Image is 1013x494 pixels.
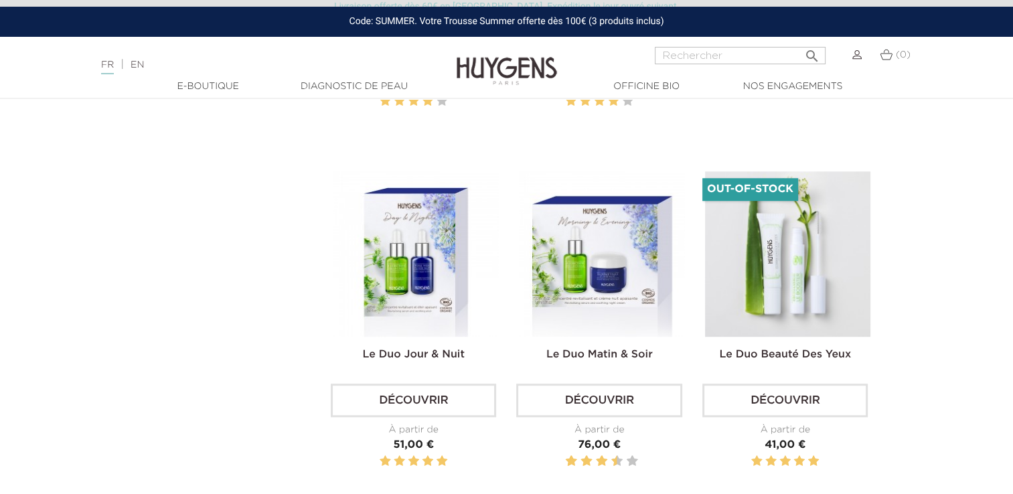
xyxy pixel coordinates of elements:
[578,440,621,450] span: 76,00 €
[702,384,868,417] a: Découvrir
[580,93,591,110] label: 2
[609,453,611,470] label: 7
[546,349,653,360] a: Le Duo Matin & Soir
[380,453,390,470] label: 1
[437,93,447,110] label: 5
[393,440,434,450] span: 51,00 €
[804,44,820,60] i: 
[287,80,421,94] a: Diagnostic de peau
[566,93,576,110] label: 1
[131,60,144,70] a: EN
[800,43,824,61] button: 
[408,453,419,470] label: 3
[794,453,805,470] label: 4
[702,178,798,201] li: Out-of-Stock
[719,349,851,360] a: Le Duo Beauté des Yeux
[622,93,633,110] label: 5
[437,453,447,470] label: 5
[363,349,465,360] a: Le Duo Jour & Nuit
[705,171,870,337] img: Le Duo Regard de Biche
[580,80,714,94] a: Officine Bio
[726,80,860,94] a: Nos engagements
[614,453,621,470] label: 8
[583,453,590,470] label: 4
[94,57,412,73] div: |
[808,453,819,470] label: 5
[655,47,826,64] input: Rechercher
[563,453,565,470] label: 1
[394,453,404,470] label: 2
[380,93,390,110] label: 1
[702,423,868,437] div: À partir de
[594,93,605,110] label: 3
[629,453,635,470] label: 10
[457,35,557,87] img: Huygens
[516,423,682,437] div: À partir de
[751,453,762,470] label: 1
[599,453,605,470] label: 6
[765,440,805,450] span: 41,00 €
[394,93,404,110] label: 2
[141,80,275,94] a: E-Boutique
[519,171,684,337] img: Le Duo Matin & Soir
[765,453,776,470] label: 2
[408,93,419,110] label: 3
[331,384,496,417] a: Découvrir
[896,50,911,60] span: (0)
[516,384,682,417] a: Découvrir
[578,453,580,470] label: 3
[780,453,791,470] label: 3
[593,453,595,470] label: 5
[422,453,433,470] label: 4
[333,171,499,337] img: Le Duo Jour & Nuit
[331,423,496,437] div: À partir de
[608,93,619,110] label: 4
[422,93,433,110] label: 4
[568,453,574,470] label: 2
[624,453,626,470] label: 9
[101,60,114,74] a: FR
